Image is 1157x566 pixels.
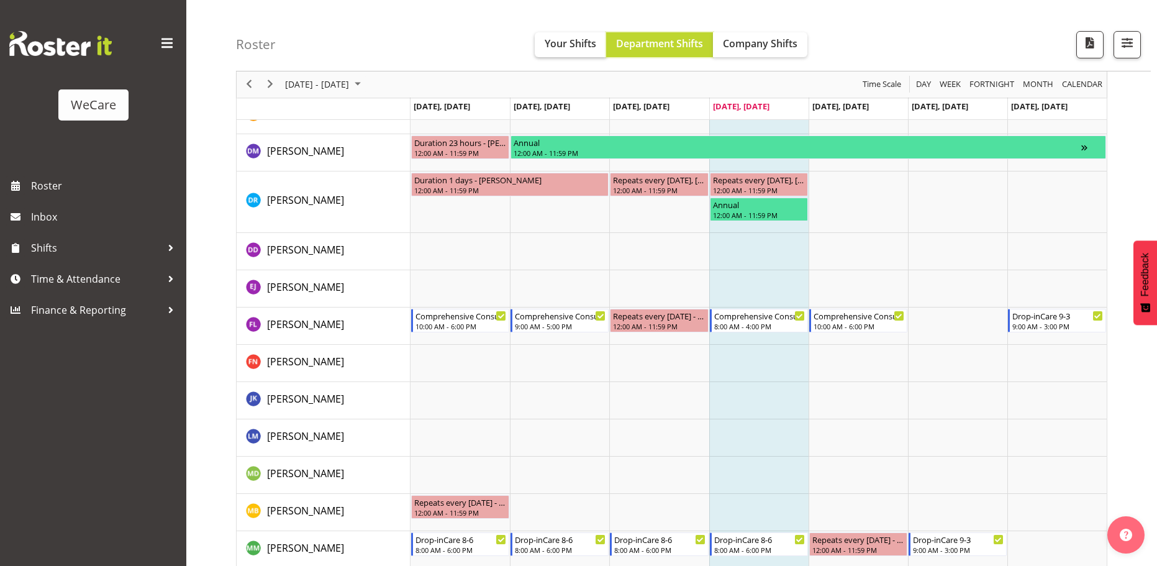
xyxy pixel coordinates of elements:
[267,144,344,158] a: [PERSON_NAME]
[713,101,769,112] span: [DATE], [DATE]
[414,148,506,158] div: 12:00 AM - 11:59 PM
[284,77,350,93] span: [DATE] - [DATE]
[238,71,260,98] div: previous period
[237,457,411,494] td: Marie-Claire Dickson-Bakker resource
[267,429,344,443] span: [PERSON_NAME]
[1012,309,1103,322] div: Drop-inCare 9-3
[814,321,904,331] div: 10:00 AM - 6:00 PM
[31,301,161,319] span: Finance & Reporting
[267,541,344,555] a: [PERSON_NAME]
[613,101,669,112] span: [DATE], [DATE]
[710,198,808,221] div: Deepti Raturi"s event - Annual Begin From Thursday, October 2, 2025 at 12:00:00 AM GMT+13:00 Ends...
[267,107,451,121] span: [DEMOGRAPHIC_DATA][PERSON_NAME]
[414,101,470,112] span: [DATE], [DATE]
[31,176,180,195] span: Roster
[938,77,962,93] span: Week
[237,233,411,270] td: Demi Dumitrean resource
[812,101,869,112] span: [DATE], [DATE]
[31,270,161,288] span: Time & Attendance
[1060,77,1105,93] button: Month
[968,77,1017,93] button: Fortnight
[267,467,344,480] span: [PERSON_NAME]
[262,77,279,93] button: Next
[714,545,805,555] div: 8:00 AM - 6:00 PM
[1133,240,1157,325] button: Feedback - Show survey
[267,317,344,331] span: [PERSON_NAME]
[237,134,411,171] td: Deepti Mahajan resource
[1140,253,1151,296] span: Feedback
[237,171,411,233] td: Deepti Raturi resource
[415,545,506,555] div: 8:00 AM - 6:00 PM
[912,101,968,112] span: [DATE], [DATE]
[267,503,344,518] a: [PERSON_NAME]
[71,96,116,114] div: WeCare
[710,173,808,196] div: Deepti Raturi"s event - Repeats every wednesday, thursday - Deepti Raturi Begin From Thursday, Oc...
[260,71,281,98] div: next period
[237,382,411,419] td: John Ko resource
[414,136,506,148] div: Duration 23 hours - [PERSON_NAME]
[713,32,807,57] button: Company Shifts
[1120,529,1132,541] img: help-xxl-2.png
[237,494,411,531] td: Matthew Brewer resource
[31,208,180,226] span: Inbox
[510,532,609,556] div: Matthew Mckenzie"s event - Drop-inCare 8-6 Begin From Tuesday, September 30, 2025 at 8:00:00 AM G...
[267,504,344,518] span: [PERSON_NAME]
[613,173,705,186] div: Repeats every [DATE], [DATE] - [PERSON_NAME]
[414,508,506,518] div: 12:00 AM - 11:59 PM
[610,309,708,332] div: Felize Lacson"s event - Repeats every wednesday - Felize Lacson Begin From Wednesday, October 1, ...
[616,37,703,50] span: Department Shifts
[610,173,708,196] div: Deepti Raturi"s event - Repeats every wednesday, thursday - Deepti Raturi Begin From Wednesday, O...
[915,77,932,93] span: Day
[237,270,411,308] td: Ella Jarvis resource
[236,37,275,52] h4: Roster
[814,309,904,322] div: Comprehensive Consult 10-6
[714,533,805,545] div: Drop-inCare 8-6
[1008,309,1106,332] div: Felize Lacson"s event - Drop-inCare 9-3 Begin From Sunday, October 5, 2025 at 9:00:00 AM GMT+13:0...
[281,71,368,98] div: Sep 29 - Oct 05, 2025
[510,309,609,332] div: Felize Lacson"s event - Comprehensive Consult 9-5 Begin From Tuesday, September 30, 2025 at 9:00:...
[913,545,1004,555] div: 9:00 AM - 3:00 PM
[713,173,805,186] div: Repeats every [DATE], [DATE] - [PERSON_NAME]
[515,545,606,555] div: 8:00 AM - 6:00 PM
[415,309,506,322] div: Comprehensive Consult 10-6
[613,309,705,322] div: Repeats every [DATE] - [PERSON_NAME]
[267,466,344,481] a: [PERSON_NAME]
[613,321,705,331] div: 12:00 AM - 11:59 PM
[267,243,344,257] span: [PERSON_NAME]
[411,309,509,332] div: Felize Lacson"s event - Comprehensive Consult 10-6 Begin From Monday, September 29, 2025 at 10:00...
[267,242,344,257] a: [PERSON_NAME]
[267,193,344,207] span: [PERSON_NAME]
[237,419,411,457] td: Lainie Montgomery resource
[1012,321,1103,331] div: 9:00 AM - 3:00 PM
[714,321,805,331] div: 8:00 AM - 4:00 PM
[9,31,112,56] img: Rosterit website logo
[710,309,808,332] div: Felize Lacson"s event - Comprehensive Consult 8-4 Begin From Thursday, October 2, 2025 at 8:00:00...
[411,135,509,159] div: Deepti Mahajan"s event - Duration 23 hours - Deepti Mahajan Begin From Monday, September 29, 2025...
[414,185,606,195] div: 12:00 AM - 11:59 PM
[241,77,258,93] button: Previous
[31,239,161,257] span: Shifts
[1114,31,1141,58] button: Filter Shifts
[812,545,904,555] div: 12:00 AM - 11:59 PM
[914,77,933,93] button: Timeline Day
[411,173,609,196] div: Deepti Raturi"s event - Duration 1 days - Deepti Raturi Begin From Monday, September 29, 2025 at ...
[1022,77,1055,93] span: Month
[938,77,963,93] button: Timeline Week
[267,317,344,332] a: [PERSON_NAME]
[415,321,506,331] div: 10:00 AM - 6:00 PM
[415,533,506,545] div: Drop-inCare 8-6
[237,345,411,382] td: Firdous Naqvi resource
[610,532,708,556] div: Matthew Mckenzie"s event - Drop-inCare 8-6 Begin From Wednesday, October 1, 2025 at 8:00:00 AM GM...
[1076,31,1104,58] button: Download a PDF of the roster according to the set date range.
[614,545,705,555] div: 8:00 AM - 6:00 PM
[267,355,344,368] span: [PERSON_NAME]
[614,533,705,545] div: Drop-inCare 8-6
[414,173,606,186] div: Duration 1 days - [PERSON_NAME]
[1021,77,1056,93] button: Timeline Month
[606,32,713,57] button: Department Shifts
[283,77,366,93] button: October 2025
[267,280,344,294] a: [PERSON_NAME]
